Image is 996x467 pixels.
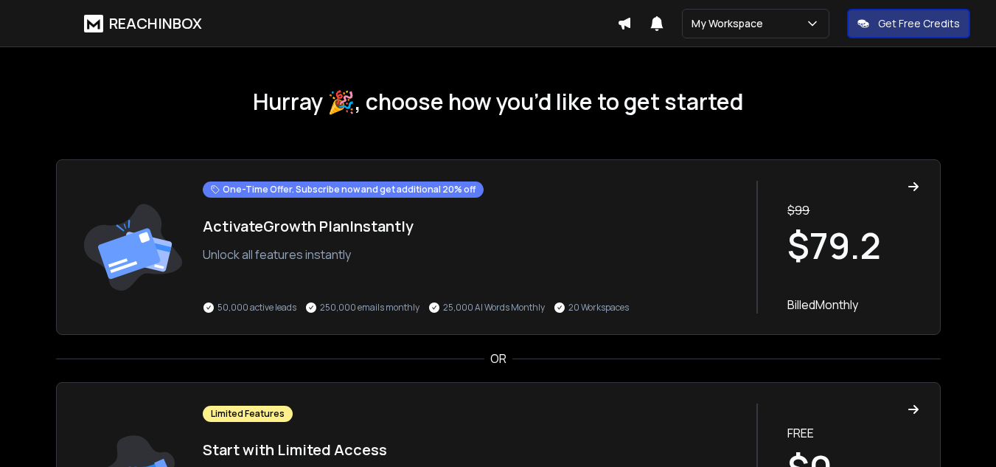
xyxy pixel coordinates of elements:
p: FREE [787,424,919,442]
p: Get Free Credits [878,16,960,31]
img: logo [84,15,103,32]
p: My Workspace [692,16,769,31]
h1: Activate Growth Plan Instantly [203,216,742,237]
p: Billed Monthly [787,296,919,314]
div: One-Time Offer. Subscribe now and get additional 20% off [203,181,484,198]
div: Limited Features [203,406,293,422]
p: 20 Workspaces [568,302,629,314]
p: 250,000 emails monthly [320,302,419,314]
button: Get Free Credits [847,9,970,38]
p: 25,000 AI Words Monthly [443,302,545,314]
h1: Hurray 🎉, choose how you’d like to get started [56,89,941,115]
h1: $ 79.2 [787,228,919,263]
img: trail [77,181,188,314]
p: Unlock all features instantly [203,246,742,263]
h1: Start with Limited Access [203,440,742,460]
div: OR [56,350,941,367]
p: 50,000 active leads [217,302,296,314]
h1: REACHINBOX [109,13,202,34]
p: $ 99 [787,201,919,219]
